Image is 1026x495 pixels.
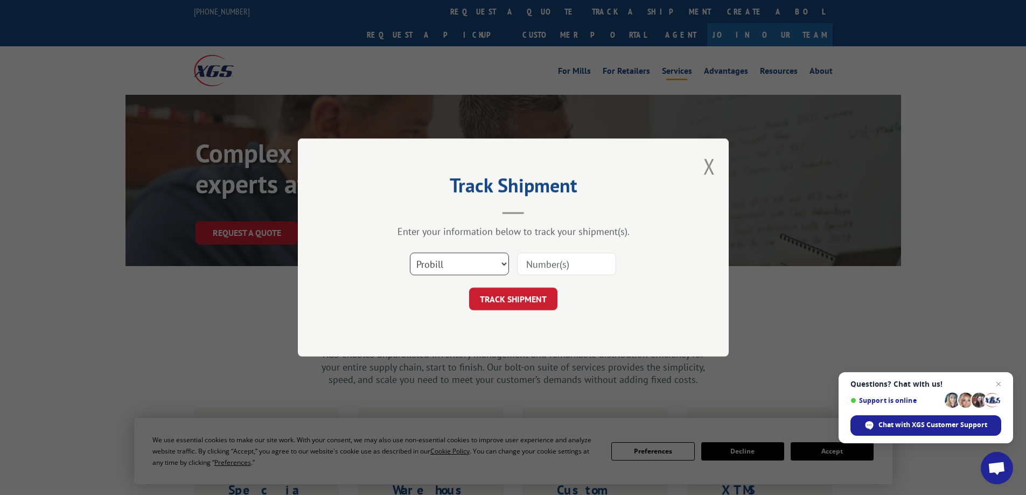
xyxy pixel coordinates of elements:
[981,452,1013,484] div: Open chat
[850,415,1001,436] div: Chat with XGS Customer Support
[469,288,557,310] button: TRACK SHIPMENT
[352,225,675,238] div: Enter your information below to track your shipment(s).
[992,378,1005,391] span: Close chat
[850,380,1001,388] span: Questions? Chat with us!
[352,178,675,198] h2: Track Shipment
[878,420,987,430] span: Chat with XGS Customer Support
[703,152,715,180] button: Close modal
[850,396,941,405] span: Support is online
[517,253,616,275] input: Number(s)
